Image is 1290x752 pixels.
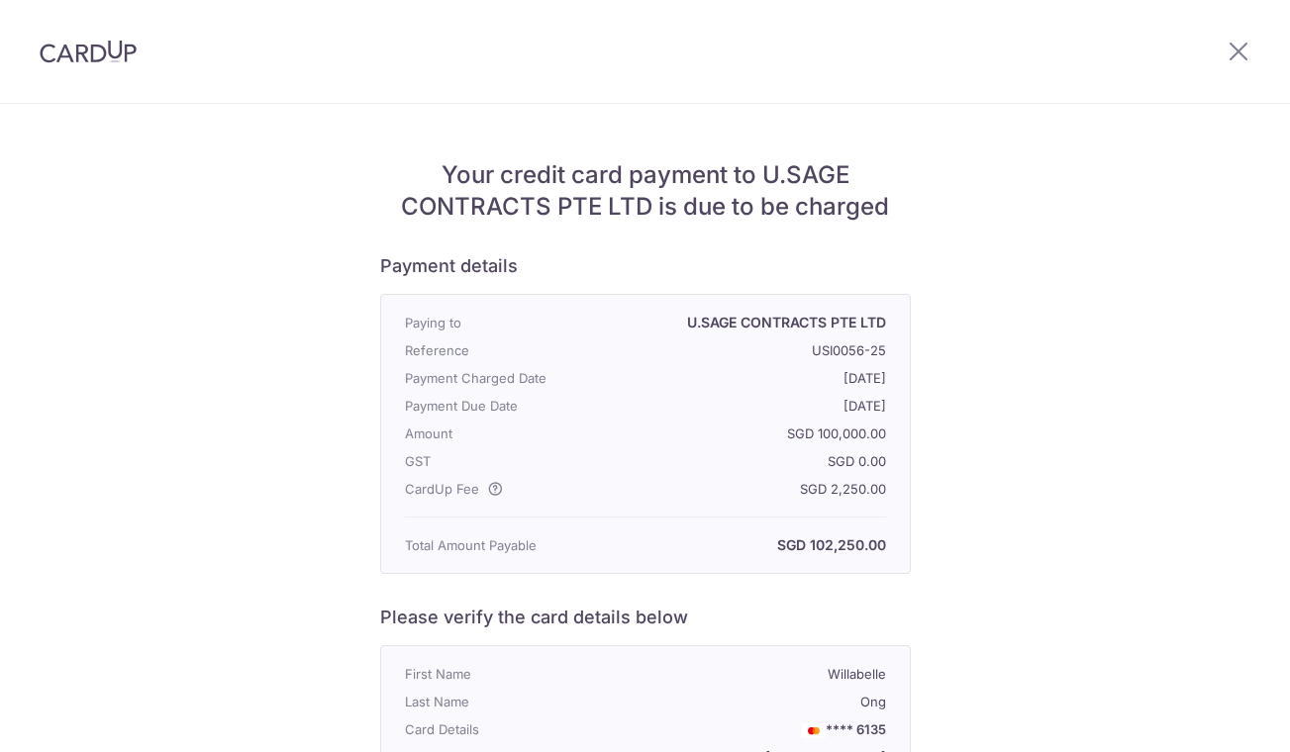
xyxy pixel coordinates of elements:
[597,533,886,557] p: SGD 102,250.00
[597,477,886,501] p: SGD 2,250.00
[380,254,911,278] h6: Payment details
[597,662,886,686] p: Willabelle
[405,311,597,334] p: Paying to
[405,717,597,741] p: Card Details
[597,394,886,418] p: [DATE]
[405,662,597,686] p: First Name
[802,723,826,737] img: MASTERCARD
[405,422,597,445] p: Amount
[405,338,597,362] p: Reference
[405,366,597,390] p: Payment Charged Date
[405,690,597,713] p: Last Name
[597,338,886,362] p: USI0056-25
[597,690,886,713] p: Ong
[380,159,911,223] h5: Your credit card payment to U.SAGE CONTRACTS PTE LTD is due to be charged
[405,394,597,418] p: Payment Due Date
[597,449,886,473] p: SGD 0.00
[405,477,479,501] span: CardUp Fee
[597,311,886,334] p: U.SAGE CONTRACTS PTE LTD
[597,366,886,390] p: [DATE]
[40,40,137,63] img: CardUp
[405,449,597,473] p: GST
[380,606,911,629] h6: Please verify the card details below
[405,533,597,557] p: Total Amount Payable
[597,422,886,445] p: SGD 100,000.00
